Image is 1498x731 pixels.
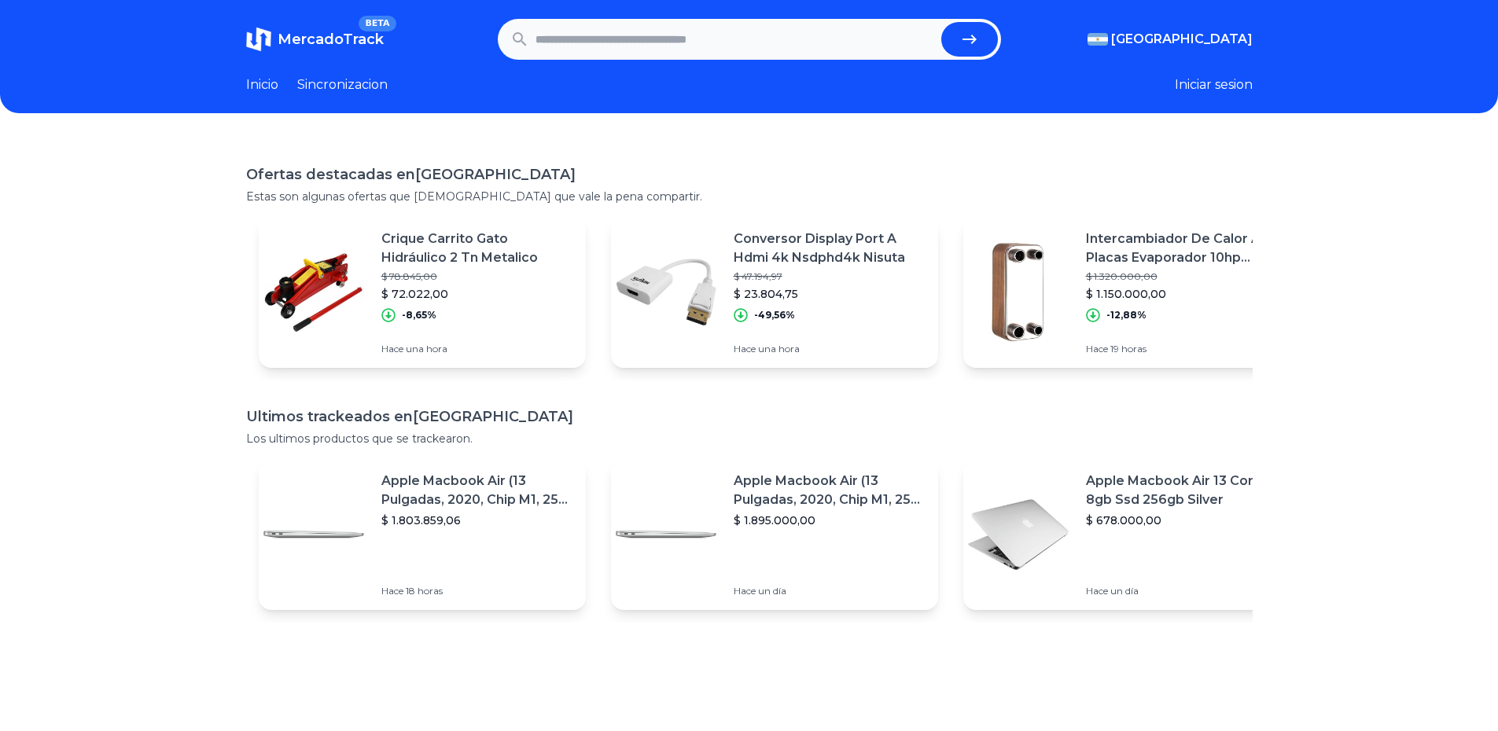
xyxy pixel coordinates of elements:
p: Intercambiador De Calor A Placas Evaporador 10hp (pesado) [1086,230,1278,267]
p: -8,65% [402,309,436,321]
p: $ 47.194,97 [734,270,926,283]
button: Iniciar sesion [1175,75,1253,94]
p: Estas son algunas ofertas que [DEMOGRAPHIC_DATA] que vale la pena compartir. [246,189,1253,204]
span: [GEOGRAPHIC_DATA] [1111,30,1253,49]
p: Hace 18 horas [381,585,573,597]
p: Hace un día [1086,585,1278,597]
a: Featured imageApple Macbook Air (13 Pulgadas, 2020, Chip M1, 256 Gb De Ssd, 8 Gb De Ram) - Plata$... [611,459,938,610]
button: [GEOGRAPHIC_DATA] [1088,30,1253,49]
img: Featured image [963,237,1073,347]
p: Apple Macbook Air (13 Pulgadas, 2020, Chip M1, 256 Gb De Ssd, 8 Gb De Ram) - Plata [381,472,573,509]
a: Inicio [246,75,278,94]
a: Sincronizacion [297,75,388,94]
a: Featured imageApple Macbook Air 13 Core I5 8gb Ssd 256gb Silver$ 678.000,00Hace un día [963,459,1290,610]
span: BETA [359,16,396,31]
a: Featured imageCrique Carrito Gato Hidráulico 2 Tn Metalico$ 78.845,00$ 72.022,00-8,65%Hace una hora [259,217,586,368]
img: Featured image [963,479,1073,590]
p: Conversor Display Port A Hdmi 4k Nsdphd4k Nisuta [734,230,926,267]
p: $ 72.022,00 [381,286,573,302]
p: -49,56% [754,309,795,321]
p: -12,88% [1106,309,1147,321]
p: Apple Macbook Air 13 Core I5 8gb Ssd 256gb Silver [1086,472,1278,509]
a: Featured imageConversor Display Port A Hdmi 4k Nsdphd4k Nisuta$ 47.194,97$ 23.804,75-49,56%Hace u... [611,217,938,368]
p: Los ultimos productos que se trackearon. [246,431,1253,446]
span: MercadoTrack [278,31,384,48]
p: Apple Macbook Air (13 Pulgadas, 2020, Chip M1, 256 Gb De Ssd, 8 Gb De Ram) - Plata [734,472,926,509]
img: MercadoTrack [246,27,271,52]
a: MercadoTrackBETA [246,27,384,52]
p: $ 1.320.000,00 [1086,270,1278,283]
h1: Ultimos trackeados en [GEOGRAPHIC_DATA] [246,406,1253,428]
p: Hace una hora [381,343,573,355]
p: $ 23.804,75 [734,286,926,302]
p: $ 678.000,00 [1086,512,1278,528]
p: Hace un día [734,585,926,597]
img: Featured image [259,237,369,347]
p: $ 1.150.000,00 [1086,286,1278,302]
p: Hace 19 horas [1086,343,1278,355]
p: Hace una hora [734,343,926,355]
a: Featured imageIntercambiador De Calor A Placas Evaporador 10hp (pesado)$ 1.320.000,00$ 1.150.000,... [963,217,1290,368]
img: Featured image [611,479,721,590]
a: Featured imageApple Macbook Air (13 Pulgadas, 2020, Chip M1, 256 Gb De Ssd, 8 Gb De Ram) - Plata$... [259,459,586,610]
p: $ 1.803.859,06 [381,512,573,528]
img: Featured image [611,237,721,347]
p: $ 1.895.000,00 [734,512,926,528]
h1: Ofertas destacadas en [GEOGRAPHIC_DATA] [246,163,1253,186]
img: Featured image [259,479,369,590]
img: Argentina [1088,33,1108,46]
p: Crique Carrito Gato Hidráulico 2 Tn Metalico [381,230,573,267]
p: $ 78.845,00 [381,270,573,283]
